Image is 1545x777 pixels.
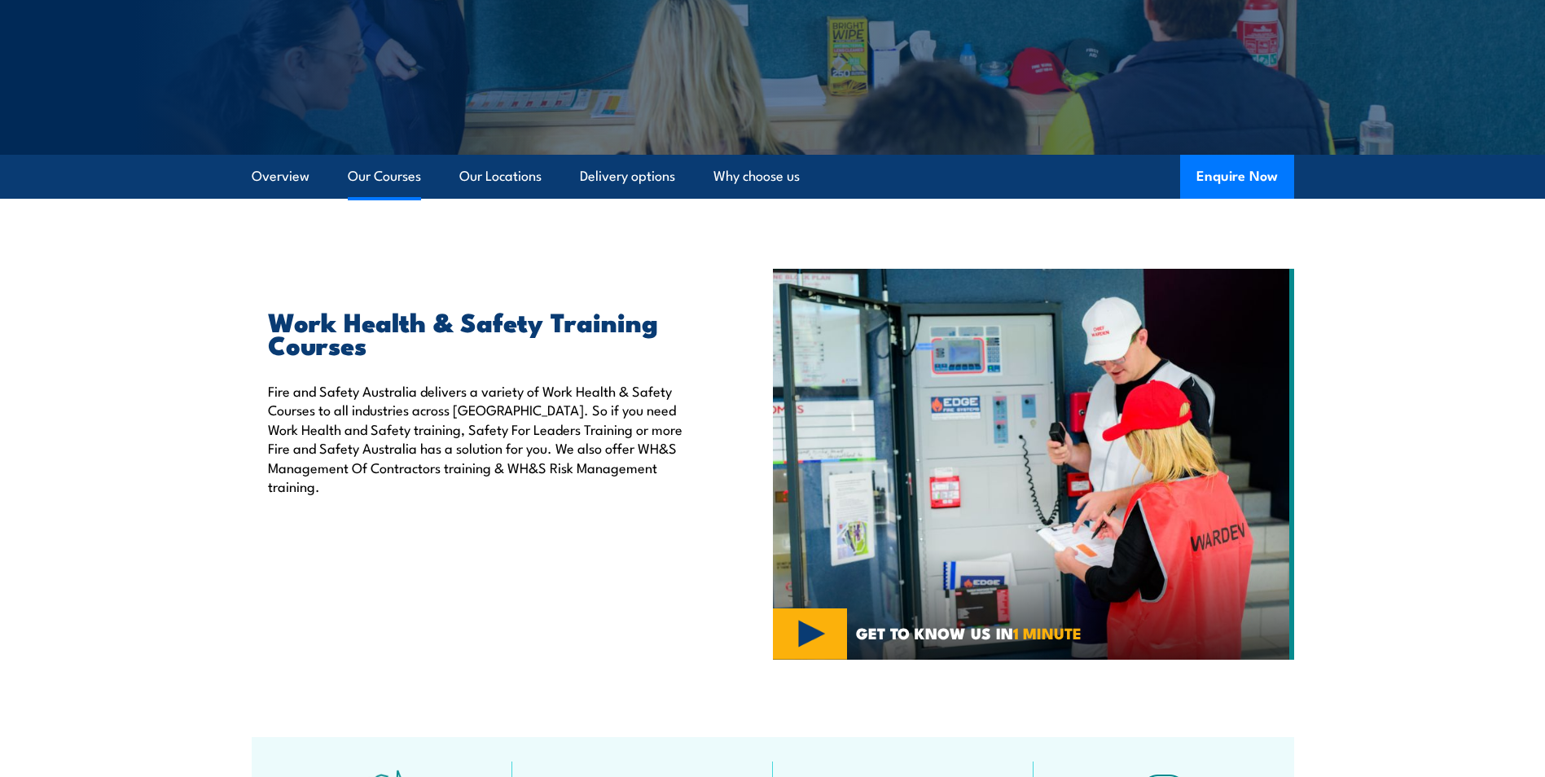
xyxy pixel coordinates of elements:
[713,155,800,198] a: Why choose us
[252,155,309,198] a: Overview
[348,155,421,198] a: Our Courses
[1013,621,1082,644] strong: 1 MINUTE
[773,269,1294,660] img: Workplace Health & Safety COURSES
[580,155,675,198] a: Delivery options
[268,381,698,495] p: Fire and Safety Australia delivers a variety of Work Health & Safety Courses to all industries ac...
[268,309,698,355] h2: Work Health & Safety Training Courses
[1180,155,1294,199] button: Enquire Now
[856,626,1082,640] span: GET TO KNOW US IN
[459,155,542,198] a: Our Locations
